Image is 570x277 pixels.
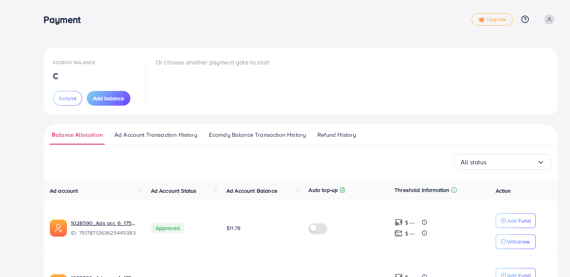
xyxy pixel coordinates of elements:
[209,131,306,139] span: Ecomdy Balance Transaction History
[405,229,415,238] p: $ ---
[496,213,536,228] button: Add Fund
[405,218,415,227] p: $ ---
[461,156,487,168] span: All status
[50,220,67,237] img: ic-ads-acc.e4c84228.svg
[151,223,184,233] span: Approved
[226,224,240,232] span: $11.78
[507,216,531,225] p: Add Fund
[395,218,403,226] img: top-up amount
[71,229,139,237] span: ID: 7517871263625445383
[309,185,338,195] p: Auto top-up
[226,187,277,195] span: Ad Account Balance
[71,219,139,237] div: <span class='underline'>1028590_Ads acc 6_1750390915755</span></br>7517871263625445383
[151,187,197,195] span: Ad Account Status
[395,229,403,237] img: top-up amount
[52,131,103,139] span: Balance Allocation
[50,187,78,195] span: Ad account
[53,91,82,106] button: Refund
[317,131,356,139] span: Refund History
[87,91,130,106] button: Add balance
[472,13,513,26] a: tickUpgrade
[454,154,551,170] div: Search for option
[496,234,536,249] button: Withdraw
[44,14,87,25] h3: Payment
[478,17,506,23] span: Upgrade
[156,57,270,67] p: Or choose another payment gate to start
[395,185,449,195] p: Threshold information
[114,131,197,139] span: Ad Account Transaction History
[478,17,485,23] img: tick
[487,156,537,168] input: Search for option
[71,219,139,227] a: 1028590_Ads acc 6_1750390915755
[507,237,530,246] p: Withdraw
[93,94,124,102] span: Add balance
[496,187,511,195] span: Action
[59,94,76,102] span: Refund
[53,59,95,66] span: Ecomdy Balance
